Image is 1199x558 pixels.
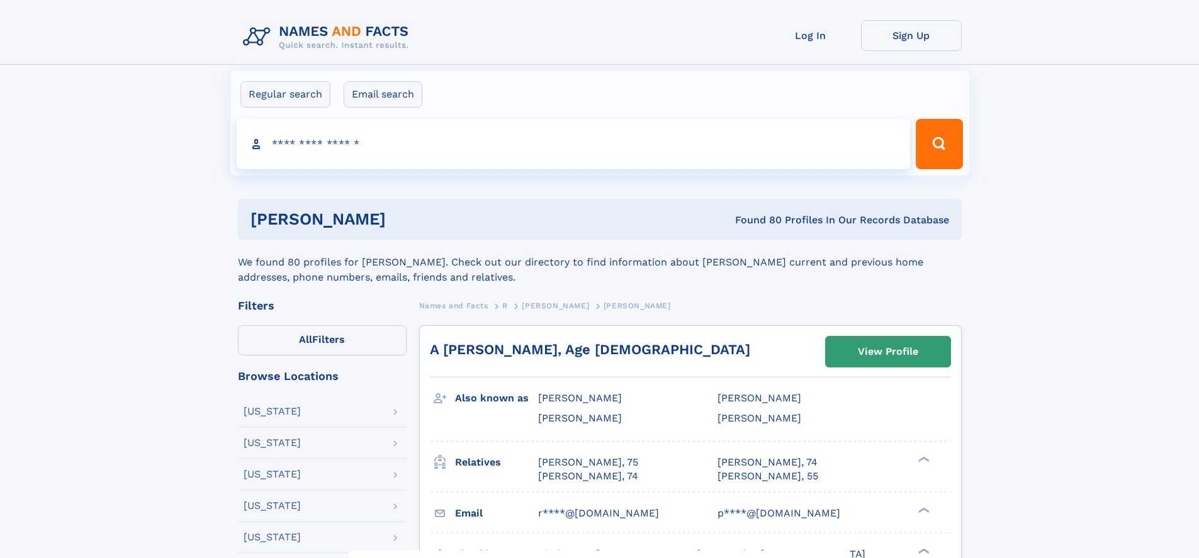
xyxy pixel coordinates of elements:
span: [PERSON_NAME] [538,412,622,424]
h1: [PERSON_NAME] [250,211,561,227]
h3: Relatives [455,452,538,473]
span: [PERSON_NAME] [718,412,801,424]
a: [PERSON_NAME], 74 [538,469,638,483]
a: A [PERSON_NAME], Age [DEMOGRAPHIC_DATA] [430,342,750,357]
button: Search Button [916,119,962,169]
span: R [502,301,508,310]
h3: Also known as [455,388,538,409]
label: Email search [344,81,422,108]
div: [US_STATE] [244,469,301,479]
div: [US_STATE] [244,532,301,542]
div: View Profile [858,337,918,366]
h3: Email [455,503,538,524]
a: [PERSON_NAME], 75 [538,455,638,469]
span: [PERSON_NAME] [718,392,801,404]
label: Filters [238,325,407,355]
a: Sign Up [861,20,962,51]
div: We found 80 profiles for [PERSON_NAME]. Check out our directory to find information about [PERSON... [238,240,962,285]
a: [PERSON_NAME], 55 [718,469,818,483]
input: search input [237,119,911,169]
img: Logo Names and Facts [238,20,419,54]
a: Log In [760,20,861,51]
a: [PERSON_NAME] [522,298,589,313]
span: [PERSON_NAME] [522,301,589,310]
span: All [299,333,312,345]
div: Browse Locations [238,371,407,382]
span: [PERSON_NAME] [538,392,622,404]
a: R [502,298,508,313]
a: Names and Facts [419,298,488,313]
div: [US_STATE] [244,438,301,448]
div: ❯ [915,455,930,463]
div: Filters [238,300,407,311]
div: [US_STATE] [244,501,301,511]
a: View Profile [826,337,950,367]
div: [US_STATE] [244,406,301,416]
a: [PERSON_NAME], 74 [718,455,818,469]
span: [PERSON_NAME] [604,301,671,310]
label: Regular search [240,81,330,108]
div: ❯ [915,547,930,555]
div: Found 80 Profiles In Our Records Database [560,213,949,227]
div: ❯ [915,506,930,514]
